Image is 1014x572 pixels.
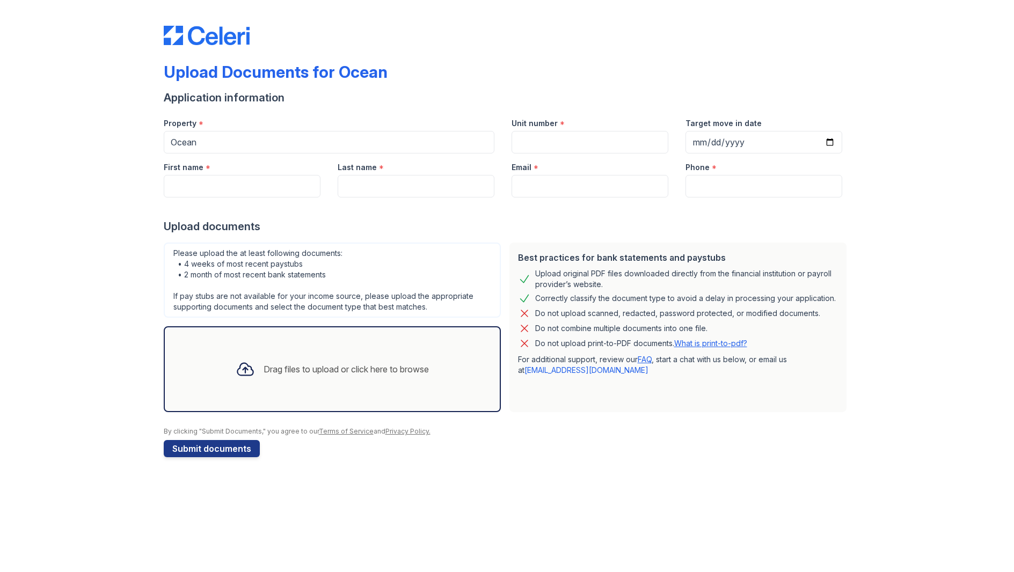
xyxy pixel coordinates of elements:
div: By clicking "Submit Documents," you agree to our and [164,427,851,436]
div: Do not combine multiple documents into one file. [535,322,707,335]
img: CE_Logo_Blue-a8612792a0a2168367f1c8372b55b34899dd931a85d93a1a3d3e32e68fde9ad4.png [164,26,250,45]
p: For additional support, review our , start a chat with us below, or email us at [518,354,838,376]
div: Correctly classify the document type to avoid a delay in processing your application. [535,292,836,305]
label: Target move in date [685,118,762,129]
label: Email [512,162,531,173]
button: Submit documents [164,440,260,457]
div: Upload original PDF files downloaded directly from the financial institution or payroll provider’... [535,268,838,290]
a: [EMAIL_ADDRESS][DOMAIN_NAME] [524,365,648,375]
label: Unit number [512,118,558,129]
label: Phone [685,162,710,173]
a: What is print-to-pdf? [674,339,747,348]
a: Privacy Policy. [385,427,431,435]
div: Application information [164,90,851,105]
label: Property [164,118,196,129]
a: Terms of Service [319,427,374,435]
div: Please upload the at least following documents: • 4 weeks of most recent paystubs • 2 month of mo... [164,243,501,318]
div: Best practices for bank statements and paystubs [518,251,838,264]
label: Last name [338,162,377,173]
div: Upload documents [164,219,851,234]
div: Upload Documents for Ocean [164,62,388,82]
a: FAQ [638,355,652,364]
p: Do not upload print-to-PDF documents. [535,338,747,349]
div: Drag files to upload or click here to browse [264,363,429,376]
label: First name [164,162,203,173]
div: Do not upload scanned, redacted, password protected, or modified documents. [535,307,820,320]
